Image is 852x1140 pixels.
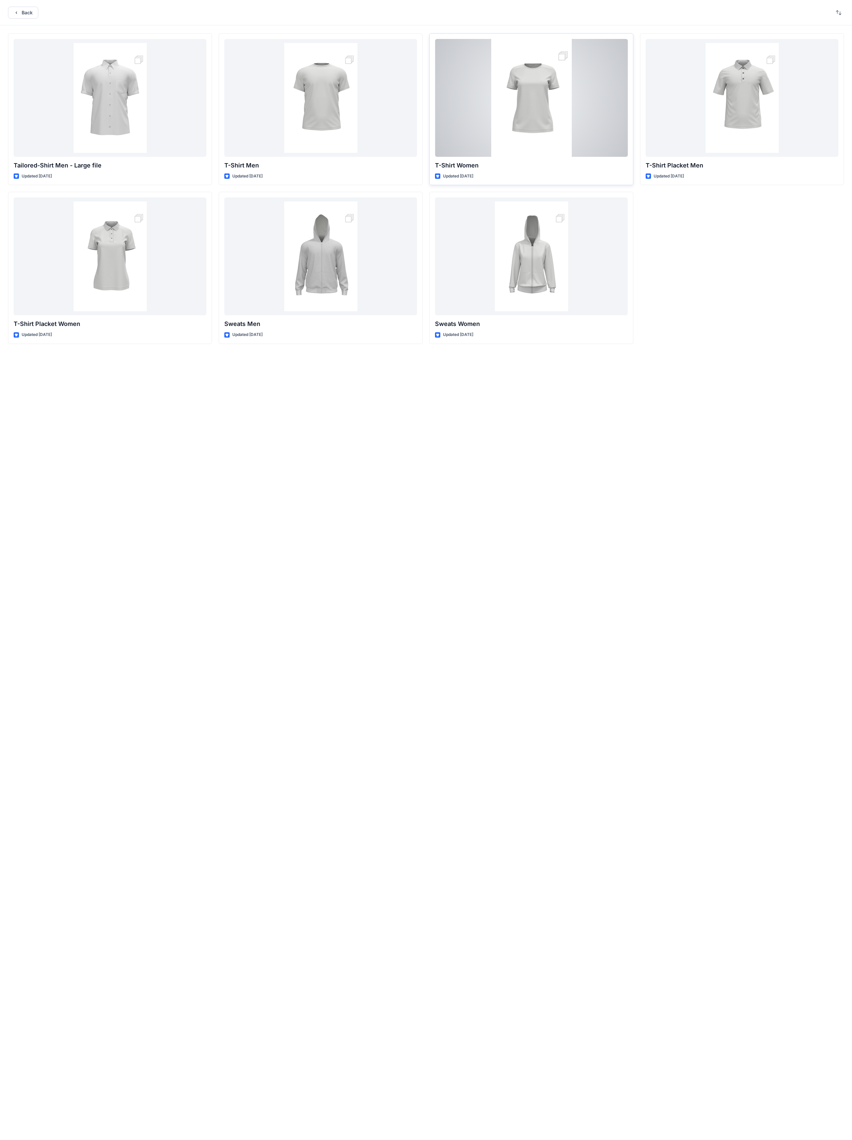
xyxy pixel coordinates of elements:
p: Tailored-Shirt Men - Large file [14,161,206,170]
p: T-Shirt Placket Women [14,319,206,329]
p: T-Shirt Placket Men [646,161,838,170]
p: Updated [DATE] [232,173,263,180]
p: Updated [DATE] [654,173,684,180]
a: T-Shirt Placket Men [646,39,838,157]
a: T-Shirt Women [435,39,628,157]
p: Updated [DATE] [443,331,473,338]
a: Sweats Men [224,197,417,315]
a: Tailored-Shirt Men - Large file [14,39,206,157]
p: Updated [DATE] [232,331,263,338]
p: Updated [DATE] [443,173,473,180]
p: Sweats Men [224,319,417,329]
a: T-Shirt Placket Women [14,197,206,315]
button: Back [8,7,38,19]
a: Sweats Women [435,197,628,315]
p: Sweats Women [435,319,628,329]
p: Updated [DATE] [22,331,52,338]
p: T-Shirt Women [435,161,628,170]
p: T-Shirt Men [224,161,417,170]
a: T-Shirt Men [224,39,417,157]
p: Updated [DATE] [22,173,52,180]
